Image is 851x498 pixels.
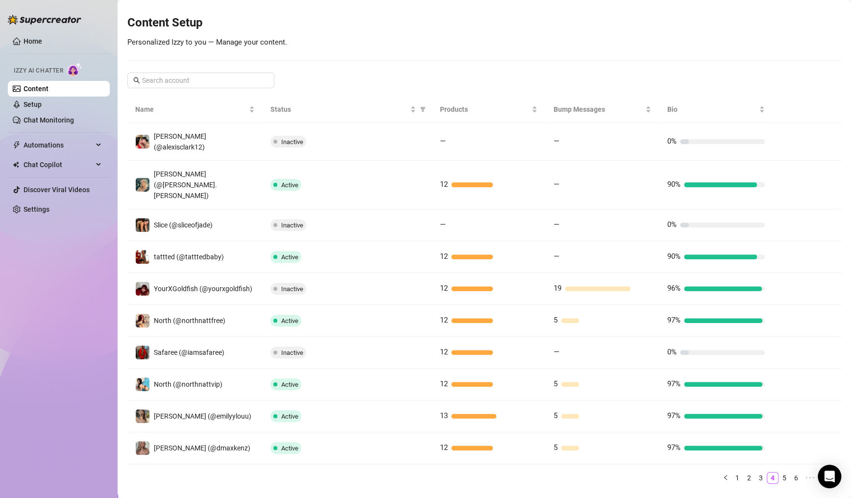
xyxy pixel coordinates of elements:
[802,472,818,484] span: •••
[154,349,224,356] span: Safaree (@iamsafaree)
[136,135,149,149] img: Luke (@alexisclark12)
[13,161,19,168] img: Chat Copilot
[24,137,93,153] span: Automations
[281,413,298,420] span: Active
[553,104,643,115] span: Bump Messages
[24,116,74,124] a: Chat Monitoring
[13,141,21,149] span: thunderbolt
[24,37,42,45] a: Home
[154,285,252,293] span: YourXGoldfish (@yourxgoldfish)
[24,157,93,173] span: Chat Copilot
[755,473,766,483] a: 3
[142,75,261,86] input: Search account
[731,472,743,484] li: 1
[154,170,217,199] span: [PERSON_NAME] (@[PERSON_NAME].[PERSON_NAME])
[818,465,841,488] div: Open Intercom Messenger
[667,443,680,452] span: 97%
[24,205,49,213] a: Settings
[24,85,49,93] a: Content
[767,473,778,483] a: 4
[720,472,731,484] li: Previous Page
[553,411,557,420] span: 5
[24,100,42,108] a: Setup
[667,137,676,146] span: 0%
[553,443,557,452] span: 5
[420,106,426,112] span: filter
[154,317,225,324] span: North (@northnattfree)
[667,411,680,420] span: 97%
[553,137,559,146] span: —
[439,104,530,115] span: Products
[667,180,680,189] span: 90%
[553,316,557,324] span: 5
[553,379,557,388] span: 5
[418,102,428,117] span: filter
[136,441,149,455] img: Kenzie (@dmaxkenz)
[778,472,790,484] li: 5
[667,252,680,261] span: 90%
[667,284,680,293] span: 96%
[281,445,298,452] span: Active
[667,316,680,324] span: 97%
[667,220,676,229] span: 0%
[136,346,149,359] img: Safaree (@iamsafaree)
[263,96,432,123] th: Status
[14,66,63,75] span: Izzy AI Chatter
[136,218,149,232] img: Slice (@sliceofjade)
[553,348,559,356] span: —
[281,138,303,146] span: Inactive
[136,377,149,391] img: North (@northnattvip)
[439,180,447,189] span: 12
[154,380,222,388] span: North (@northnattvip)
[135,104,247,115] span: Name
[154,253,224,261] span: tattted (@tatttedbaby)
[659,96,773,123] th: Bio
[439,316,447,324] span: 12
[127,96,263,123] th: Name
[432,96,545,123] th: Products
[136,250,149,264] img: tattted (@tatttedbaby)
[270,104,408,115] span: Status
[439,348,447,356] span: 12
[553,252,559,261] span: —
[8,15,81,25] img: logo-BBDzfeDw.svg
[779,473,790,483] a: 5
[553,284,561,293] span: 19
[667,348,676,356] span: 0%
[790,472,802,484] li: 6
[154,221,213,229] span: Slice (@sliceofjade)
[553,180,559,189] span: —
[24,186,90,194] a: Discover Viral Videos
[439,443,447,452] span: 12
[127,38,287,47] span: Personalized Izzy to you — Manage your content.
[136,282,149,296] img: YourXGoldfish (@yourxgoldfish)
[281,181,298,189] span: Active
[154,412,251,420] span: [PERSON_NAME] (@emilyylouu)
[133,77,140,84] span: search
[136,178,149,192] img: Tricia (@tricia.marchese)
[154,444,250,452] span: [PERSON_NAME] (@dmaxkenz)
[553,220,559,229] span: —
[281,253,298,261] span: Active
[723,474,729,480] span: left
[802,472,818,484] li: Next 5 Pages
[720,472,731,484] button: left
[67,62,82,76] img: AI Chatter
[439,284,447,293] span: 12
[667,104,757,115] span: Bio
[127,15,841,31] h3: Content Setup
[767,472,778,484] li: 4
[744,473,754,483] a: 2
[732,473,743,483] a: 1
[667,379,680,388] span: 97%
[791,473,802,483] a: 6
[281,222,303,229] span: Inactive
[439,411,447,420] span: 13
[743,472,755,484] li: 2
[154,132,206,151] span: [PERSON_NAME] (@alexisclark12)
[439,252,447,261] span: 12
[136,314,149,327] img: North (@northnattfree)
[281,285,303,293] span: Inactive
[136,409,149,423] img: emilylou (@emilyylouu)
